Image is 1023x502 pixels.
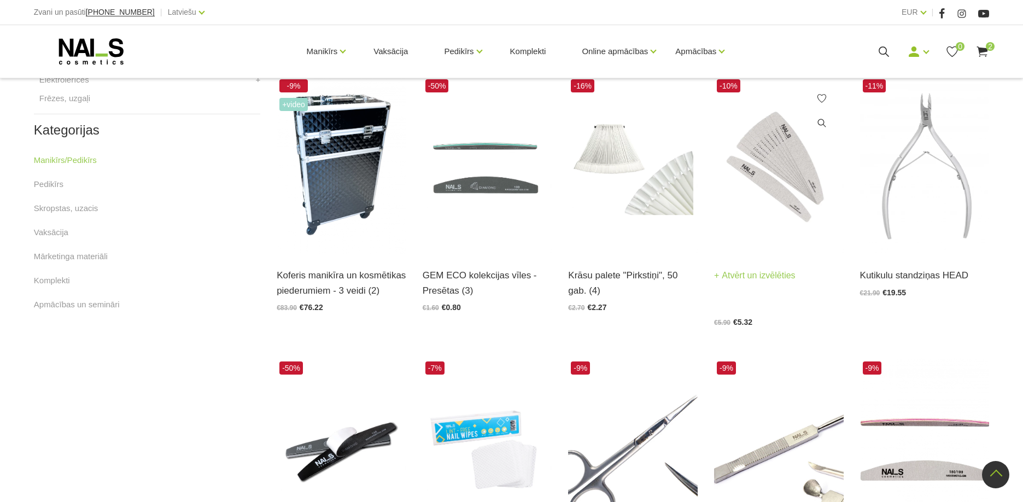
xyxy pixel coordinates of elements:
[571,79,594,92] span: -16%
[714,319,730,326] span: €5.90
[902,5,918,19] a: EUR
[34,123,260,137] h2: Kategorijas
[882,288,906,297] span: €19.55
[277,268,406,297] a: Koferis manikīra un kosmētikas piederumiem - 3 veidi (2)
[568,268,698,297] a: Krāsu palete "Pirkstiņi", 50 gab. (4)
[425,79,449,92] span: -50%
[34,178,63,191] a: Pedikīrs
[39,73,89,86] a: Elektroierīces
[307,30,338,73] a: Manikīrs
[442,303,461,312] span: €0.80
[279,79,308,92] span: -9%
[932,5,934,19] span: |
[986,42,995,51] span: 2
[34,5,155,19] div: Zvani un pasūti
[975,45,989,59] a: 2
[956,42,964,51] span: 0
[39,92,90,105] a: Frēzes, uzgaļi
[571,361,590,375] span: -9%
[717,361,736,375] span: -9%
[365,25,417,78] a: Vaksācija
[860,77,990,254] img: Kutikulu standziņu raksturojumi:NY – 1 – 3 NY – 1 – 5 NY – 1 – 7Medicīnisks nerūsējošais tērauds ...
[587,303,606,312] span: €2.27
[168,5,196,19] a: Latviešu
[860,289,880,297] span: €21.90
[733,318,752,326] span: €5.32
[34,226,68,239] a: Vaksācija
[675,30,716,73] a: Apmācības
[34,154,97,167] a: Manikīrs/Pedikīrs
[425,361,445,375] span: -7%
[34,274,70,287] a: Komplekti
[277,304,297,312] span: €83.90
[279,361,303,375] span: -50%
[34,202,98,215] a: Skropstas, uzacis
[714,77,844,254] img: PĀRLĪMĒJAMĀ VĪLE “PUSMĒNESS”Veidi:- “Pusmēness”, 27x178mm, 10gb. (100 (-1))- “Pusmēness”, 27x178m...
[300,303,323,312] span: €76.22
[423,268,552,297] a: GEM ECO kolekcijas vīles - Presētas (3)
[34,250,108,263] a: Mārketinga materiāli
[568,304,584,312] span: €2.70
[160,5,162,19] span: |
[423,77,552,254] img: GEM kolekcijas vīles - Presētas:- 100/100 STR Emerald- 180/180 STR Saphire- 240/240 HM Green Core...
[444,30,473,73] a: Pedikīrs
[86,8,155,16] a: [PHONE_NUMBER]
[277,77,406,254] img: Profesionāls Koferis manikīra un kosmētikas piederumiemPiejams dažādās krāsās:Melns, balts, zelta...
[714,268,796,283] a: Atvērt un izvēlēties
[34,298,120,311] a: Apmācības un semināri
[255,73,260,86] a: +
[568,77,698,254] img: Dažāda veida paletes toņu / dizainu prezentācijai...
[501,25,555,78] a: Komplekti
[863,79,886,92] span: -11%
[717,79,740,92] span: -10%
[582,30,648,73] a: Online apmācības
[945,45,959,59] a: 0
[863,361,882,375] span: -9%
[279,98,308,111] span: +Video
[860,268,990,283] a: Kutikulu standziņas HEAD
[423,304,439,312] span: €1.60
